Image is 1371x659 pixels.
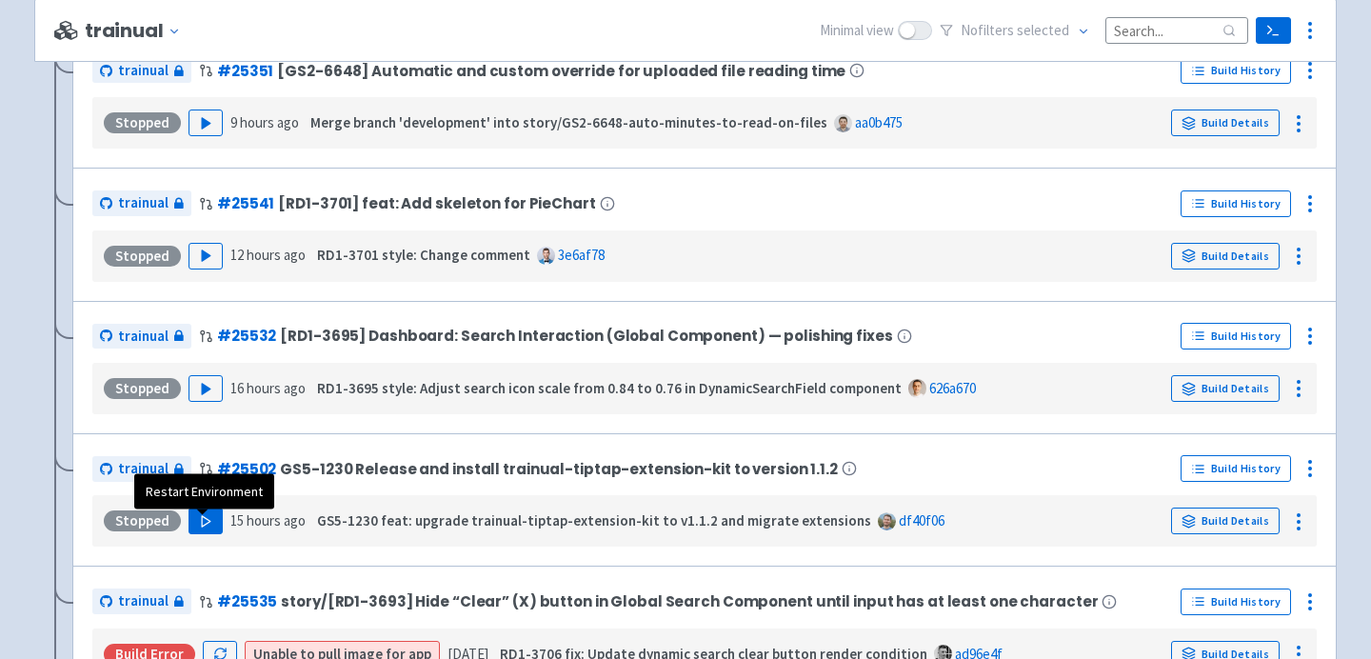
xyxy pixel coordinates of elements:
a: Build History [1181,589,1291,615]
span: selected [1017,21,1069,39]
a: trainual [92,58,191,84]
span: story/[RD1-3693] Hide “Clear” (X) button in Global Search Component until input has at least one ... [281,593,1098,609]
span: [RD1-3695] Dashboard: Search Interaction (Global Component) — polishing fixes [280,328,892,344]
span: trainual [118,60,169,82]
a: Build History [1181,57,1291,84]
time: 12 hours ago [230,246,306,264]
a: 3e6af78 [558,246,605,264]
time: 9 hours ago [230,113,299,131]
a: trainual [92,190,191,216]
a: Build Details [1171,375,1280,402]
time: 16 hours ago [230,379,306,397]
a: aa0b475 [855,113,903,131]
a: trainual [92,324,191,349]
span: [GS2-6648] Automatic and custom override for uploaded file reading time [277,63,845,79]
a: Build Details [1171,110,1280,136]
button: trainual [85,20,189,42]
a: #25532 [217,326,276,346]
div: Stopped [104,112,181,133]
a: Build History [1181,190,1291,217]
a: Build Details [1171,243,1280,270]
a: trainual [92,456,191,482]
span: trainual [118,192,169,214]
a: Terminal [1256,17,1291,44]
strong: GS5-1230 feat: upgrade trainual-tiptap-extension-kit to v1.1.2 and migrate extensions [317,511,871,529]
a: 626a670 [929,379,976,397]
a: Build History [1181,323,1291,349]
a: #25541 [217,193,274,213]
div: Stopped [104,246,181,267]
strong: RD1-3695 style: Adjust search icon scale from 0.84 to 0.76 in DynamicSearchField component [317,379,902,397]
a: Build Details [1171,508,1280,534]
div: Stopped [104,510,181,531]
span: trainual [118,326,169,348]
button: Play [189,375,223,402]
span: Minimal view [820,20,894,42]
strong: RD1-3701 style: Change comment [317,246,530,264]
a: #25535 [217,591,277,611]
input: Search... [1105,17,1248,43]
a: #25351 [217,61,273,81]
span: [RD1-3701] feat: Add skeleton for PieChart [278,195,595,211]
button: Play [189,508,223,534]
span: trainual [118,590,169,612]
span: No filter s [961,20,1069,42]
a: Build History [1181,455,1291,482]
a: #25502 [217,459,276,479]
div: Stopped [104,378,181,399]
button: Play [189,110,223,136]
strong: Merge branch 'development' into story/GS2-6648-auto-minutes-to-read-on-files [310,113,827,131]
button: Play [189,243,223,270]
span: GS5-1230 Release and install trainual-tiptap-extension-kit to version 1.1.2 [280,461,838,477]
span: trainual [118,458,169,480]
a: trainual [92,589,191,614]
a: df40f06 [899,511,944,529]
time: 15 hours ago [230,511,306,529]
